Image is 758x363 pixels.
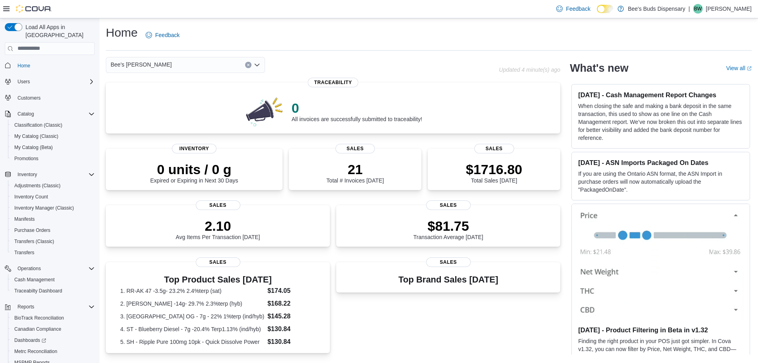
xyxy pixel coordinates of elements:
a: Transfers [11,248,37,257]
button: Purchase Orders [8,225,98,236]
span: Inventory [14,170,95,179]
img: 0 [244,95,285,127]
button: Operations [2,263,98,274]
span: BW [694,4,701,14]
span: Load All Apps in [GEOGRAPHIC_DATA] [22,23,95,39]
span: Traceability [308,78,359,87]
button: Reports [14,302,37,312]
span: Canadian Compliance [11,324,95,334]
input: Dark Mode [597,5,614,13]
button: BioTrack Reconciliation [8,312,98,324]
p: $81.75 [413,218,483,234]
span: Inventory Manager (Classic) [14,205,74,211]
span: Adjustments (Classic) [14,182,60,189]
span: Inventory Count [14,194,48,200]
a: Customers [14,93,44,103]
div: Bow Wilson [693,4,703,14]
div: Avg Items Per Transaction [DATE] [176,218,260,240]
span: My Catalog (Beta) [11,143,95,152]
div: Total Sales [DATE] [466,161,522,184]
dt: 2. [PERSON_NAME] -14g- 29.7% 2.3%terp (hyb) [120,300,264,308]
span: Sales [335,144,375,153]
span: Purchase Orders [14,227,51,233]
span: Dashboards [14,337,46,343]
div: Transaction Average [DATE] [413,218,483,240]
span: Users [14,77,95,86]
p: Updated 4 minute(s) ago [499,67,560,73]
p: 21 [326,161,384,177]
span: BioTrack Reconciliation [11,313,95,323]
button: Traceabilty Dashboard [8,285,98,296]
span: My Catalog (Classic) [14,133,58,139]
span: Cash Management [11,275,95,285]
button: Metrc Reconciliation [8,346,98,357]
span: My Catalog (Classic) [11,131,95,141]
svg: External link [747,66,752,71]
dd: $168.22 [267,299,316,308]
p: 2.10 [176,218,260,234]
a: Transfers (Classic) [11,237,57,246]
button: Open list of options [254,62,260,68]
a: BioTrack Reconciliation [11,313,67,323]
button: Inventory Count [8,191,98,202]
span: Users [18,78,30,85]
a: Canadian Compliance [11,324,64,334]
a: View allExternal link [726,65,752,71]
dt: 3. [GEOGRAPHIC_DATA] OG - 7g - 22% 1%terp (ind/hyb) [120,312,264,320]
button: Promotions [8,153,98,164]
button: Cash Management [8,274,98,285]
p: [PERSON_NAME] [706,4,752,14]
button: Transfers (Classic) [8,236,98,247]
dd: $145.28 [267,312,316,321]
a: Home [14,61,33,71]
h3: Top Product Sales [DATE] [120,275,316,285]
span: Inventory [172,144,216,153]
a: Feedback [142,27,183,43]
h3: Top Brand Sales [DATE] [398,275,498,285]
button: Clear input [245,62,251,68]
h3: [DATE] - ASN Imports Packaged On Dates [578,159,743,167]
span: Classification (Classic) [11,120,95,130]
span: Traceabilty Dashboard [14,288,62,294]
span: Metrc Reconciliation [11,347,95,356]
h1: Home [106,25,138,41]
span: Dark Mode [597,13,597,14]
span: Transfers [14,249,34,256]
dd: $130.84 [267,324,316,334]
div: All invoices are successfully submitted to traceability! [292,100,422,122]
span: Customers [14,93,95,103]
span: Manifests [14,216,35,222]
span: Manifests [11,214,95,224]
span: Metrc Reconciliation [14,348,57,355]
button: Inventory [2,169,98,180]
a: Dashboards [11,336,49,345]
span: Home [18,63,30,69]
button: Inventory [14,170,40,179]
span: Bee's [PERSON_NAME] [111,60,172,69]
span: Canadian Compliance [14,326,61,332]
p: 0 [292,100,422,116]
img: Cova [16,5,52,13]
button: Manifests [8,214,98,225]
a: My Catalog (Classic) [11,131,62,141]
a: My Catalog (Beta) [11,143,56,152]
span: Inventory [18,171,37,178]
span: Promotions [14,155,39,162]
button: Classification (Classic) [8,120,98,131]
button: Transfers [8,247,98,258]
div: Expired or Expiring in Next 30 Days [150,161,238,184]
span: Customers [18,95,41,101]
span: Transfers [11,248,95,257]
span: Sales [474,144,514,153]
h2: What's new [570,62,628,75]
dd: $174.05 [267,286,316,296]
a: Metrc Reconciliation [11,347,60,356]
span: Purchase Orders [11,226,95,235]
span: Sales [196,200,240,210]
h3: [DATE] - Product Filtering in Beta in v1.32 [578,326,743,334]
span: Sales [426,257,471,267]
button: Adjustments (Classic) [8,180,98,191]
span: Sales [196,257,240,267]
span: Traceabilty Dashboard [11,286,95,296]
span: Catalog [14,109,95,119]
